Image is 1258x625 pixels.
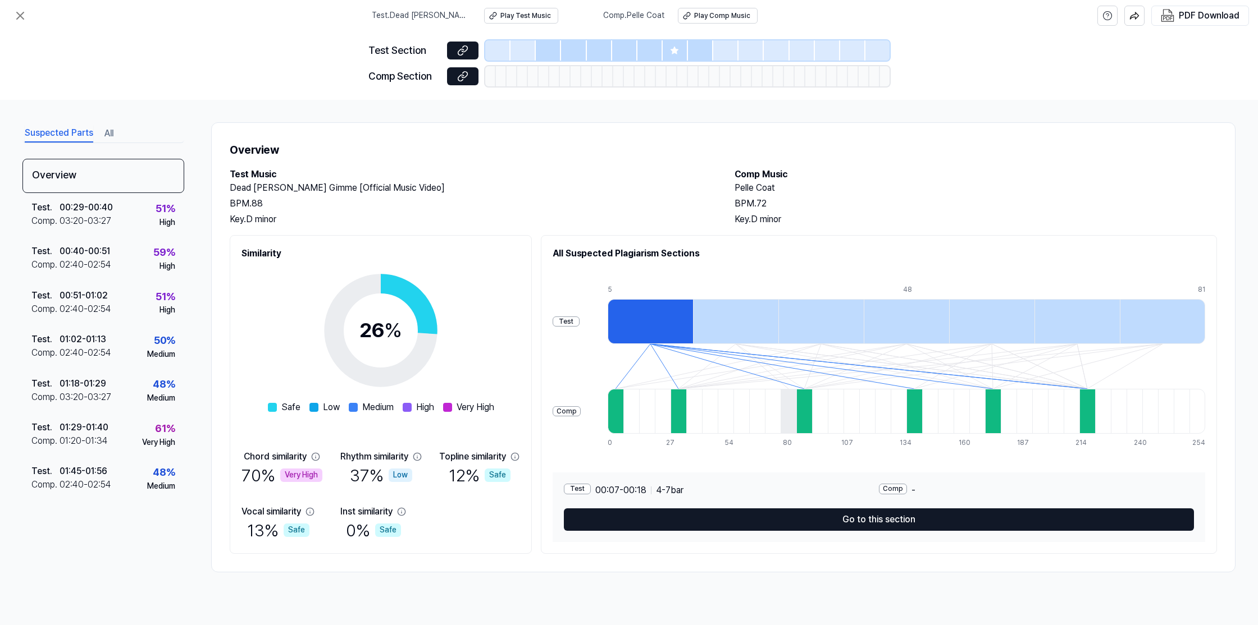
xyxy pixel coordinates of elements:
[457,401,494,414] span: Very High
[147,393,175,404] div: Medium
[60,258,111,272] div: 02:40 - 02:54
[959,438,974,448] div: 160
[346,518,401,542] div: 0 %
[1017,438,1033,448] div: 187
[60,289,108,302] div: 00:51 - 01:02
[608,438,623,448] div: 0
[1102,10,1113,21] svg: help
[484,8,558,24] button: Play Test Music
[31,214,60,228] div: Comp .
[230,213,712,226] div: Key. D minor
[147,349,175,360] div: Medium
[31,258,60,272] div: Comp .
[678,8,758,24] a: Play Comp Music
[31,434,60,448] div: Comp .
[500,11,551,21] div: Play Test Music
[280,468,322,482] div: Very High
[735,181,1217,195] h2: Pelle Coat
[1134,438,1150,448] div: 240
[159,217,175,228] div: High
[60,478,111,491] div: 02:40 - 02:54
[449,463,511,487] div: 12 %
[439,450,506,463] div: Topline similarity
[60,465,107,478] div: 01:45 - 01:56
[368,68,440,85] div: Comp Section
[142,437,175,448] div: Very High
[340,450,408,463] div: Rhythm similarity
[156,201,175,217] div: 51 %
[241,463,322,487] div: 70 %
[230,141,1217,159] h1: Overview
[31,245,60,258] div: Test .
[340,505,393,518] div: Inst similarity
[244,450,307,463] div: Chord similarity
[25,125,93,143] button: Suspected Parts
[608,285,693,295] div: 5
[241,247,520,260] h2: Similarity
[60,214,111,228] div: 03:20 - 03:27
[153,245,175,261] div: 59 %
[60,421,108,434] div: 01:29 - 01:40
[60,245,110,258] div: 00:40 - 00:51
[159,261,175,272] div: High
[153,376,175,393] div: 48 %
[879,484,907,494] div: Comp
[230,197,712,210] div: BPM. 88
[603,10,664,21] span: Comp . Pelle Coat
[281,401,300,414] span: Safe
[368,43,440,59] div: Test Section
[783,438,799,448] div: 80
[60,346,111,360] div: 02:40 - 02:54
[903,285,988,295] div: 48
[735,168,1217,181] h2: Comp Music
[31,333,60,346] div: Test .
[22,159,184,193] div: Overview
[31,478,60,491] div: Comp .
[1097,6,1118,26] button: help
[1179,8,1239,23] div: PDF Download
[724,438,740,448] div: 54
[735,213,1217,226] div: Key. D minor
[31,346,60,360] div: Comp .
[564,484,591,494] div: Test
[1161,9,1174,22] img: PDF Download
[372,10,471,21] span: Test . Dead [PERSON_NAME] Gimme [Official Music Video]
[247,518,309,542] div: 13 %
[375,523,401,537] div: Safe
[1198,285,1205,295] div: 81
[350,463,412,487] div: 37 %
[156,289,175,305] div: 51 %
[1159,6,1242,25] button: PDF Download
[553,316,580,327] div: Test
[159,305,175,316] div: High
[1192,438,1205,448] div: 254
[384,318,402,342] span: %
[31,377,60,390] div: Test .
[241,505,301,518] div: Vocal similarity
[31,302,60,316] div: Comp .
[60,390,111,404] div: 03:20 - 03:27
[485,468,511,482] div: Safe
[553,406,581,417] div: Comp
[841,438,857,448] div: 107
[153,465,175,481] div: 48 %
[31,289,60,302] div: Test .
[155,421,175,437] div: 61 %
[60,333,106,346] div: 01:02 - 01:13
[323,401,340,414] span: Low
[1075,438,1091,448] div: 214
[230,181,712,195] h2: Dead [PERSON_NAME] Gimme [Official Music Video]
[31,390,60,404] div: Comp .
[389,468,412,482] div: Low
[595,484,646,497] span: 00:07 - 00:18
[31,465,60,478] div: Test .
[416,401,434,414] span: High
[230,168,712,181] h2: Test Music
[31,201,60,214] div: Test .
[147,481,175,492] div: Medium
[359,315,402,346] div: 26
[666,438,682,448] div: 27
[31,421,60,434] div: Test .
[60,302,111,316] div: 02:40 - 02:54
